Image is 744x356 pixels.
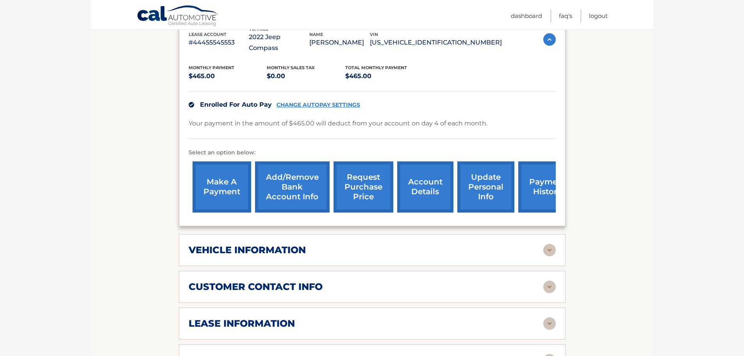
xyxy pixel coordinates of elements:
a: payment history [518,161,577,213]
a: Add/Remove bank account info [255,161,330,213]
p: $0.00 [267,71,345,82]
a: Dashboard [511,9,542,22]
p: $465.00 [345,71,424,82]
a: update personal info [457,161,514,213]
p: $465.00 [189,71,267,82]
h2: customer contact info [189,281,323,293]
span: Monthly Payment [189,65,234,70]
p: Select an option below: [189,148,556,157]
span: Total Monthly Payment [345,65,407,70]
span: vin [370,32,378,37]
h2: vehicle information [189,244,306,256]
img: accordion-rest.svg [543,281,556,293]
span: name [309,32,323,37]
a: Cal Automotive [137,5,219,28]
p: [PERSON_NAME] [309,37,370,48]
img: accordion-rest.svg [543,244,556,256]
img: accordion-rest.svg [543,317,556,330]
span: Monthly sales Tax [267,65,315,70]
a: request purchase price [334,161,393,213]
a: make a payment [193,161,251,213]
span: lease account [189,32,227,37]
img: check.svg [189,102,194,107]
p: [US_VEHICLE_IDENTIFICATION_NUMBER] [370,37,502,48]
p: 2022 Jeep Compass [249,32,309,54]
a: CHANGE AUTOPAY SETTINGS [277,102,360,108]
span: Enrolled For Auto Pay [200,101,272,108]
p: Your payment in the amount of $465.00 will deduct from your account on day 4 of each month. [189,118,487,129]
p: #44455545553 [189,37,249,48]
a: FAQ's [559,9,572,22]
a: Logout [589,9,608,22]
a: account details [397,161,453,213]
h2: lease information [189,318,295,329]
img: accordion-active.svg [543,33,556,46]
